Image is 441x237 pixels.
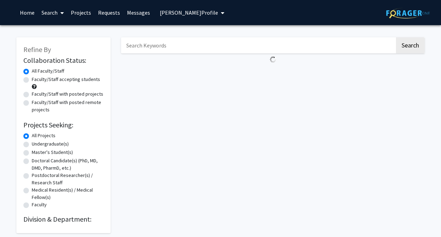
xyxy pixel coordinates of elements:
h2: Collaboration Status: [23,56,104,65]
a: Messages [124,0,154,25]
img: ForagerOne Logo [386,8,430,18]
label: Medical Resident(s) / Medical Fellow(s) [32,186,104,201]
nav: Page navigation [121,66,425,82]
label: Postdoctoral Researcher(s) / Research Staff [32,172,104,186]
input: Search Keywords [121,37,395,53]
a: Home [16,0,38,25]
a: Projects [67,0,95,25]
h2: Division & Department: [23,215,104,223]
label: All Projects [32,132,55,139]
a: Search [38,0,67,25]
button: Search [396,37,425,53]
label: Doctoral Candidate(s) (PhD, MD, DMD, PharmD, etc.) [32,157,104,172]
label: Faculty/Staff with posted projects [32,90,103,98]
h2: Projects Seeking: [23,121,104,129]
a: Requests [95,0,124,25]
label: Faculty/Staff with posted remote projects [32,99,104,113]
span: Refine By [23,45,51,54]
label: Faculty [32,201,47,208]
img: Loading [267,53,279,66]
iframe: Chat [5,206,30,232]
label: Faculty/Staff accepting students [32,76,100,83]
label: All Faculty/Staff [32,67,64,75]
label: Master's Student(s) [32,149,73,156]
span: [PERSON_NAME] Profile [160,9,218,16]
label: Undergraduate(s) [32,140,69,148]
